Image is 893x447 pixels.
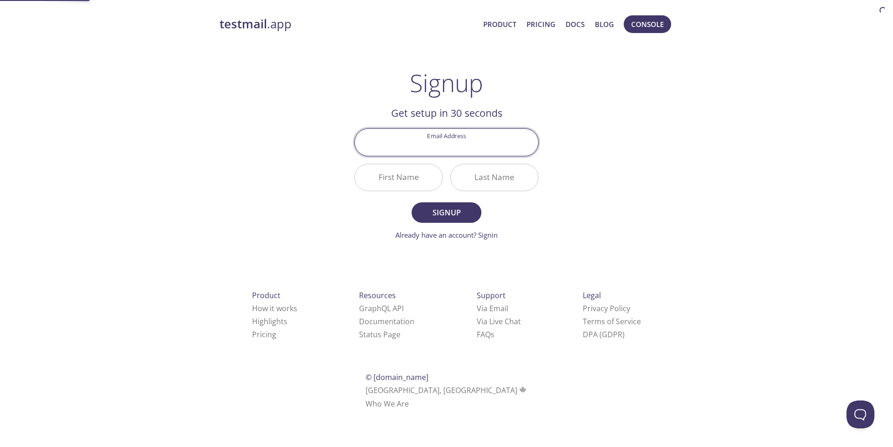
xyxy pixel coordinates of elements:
a: Documentation [359,316,414,327]
span: Product [252,290,280,300]
a: Pricing [252,329,276,340]
a: How it works [252,303,297,314]
span: [GEOGRAPHIC_DATA], [GEOGRAPHIC_DATA] [366,385,528,395]
a: testmail.app [220,16,476,32]
button: Signup [412,202,481,223]
a: GraphQL API [359,303,404,314]
a: DPA (GDPR) [583,329,625,340]
a: Via Email [477,303,508,314]
iframe: Help Scout Beacon - Open [846,400,874,428]
h1: Signup [410,69,483,97]
strong: testmail [220,16,267,32]
a: Status Page [359,329,400,340]
a: Via Live Chat [477,316,521,327]
a: Pricing [526,18,555,30]
a: Docs [566,18,585,30]
span: © [DOMAIN_NAME] [366,372,428,382]
span: Support [477,290,506,300]
a: Already have an account? Signin [395,230,498,240]
a: Privacy Policy [583,303,630,314]
span: Resources [359,290,396,300]
span: Legal [583,290,601,300]
a: Blog [595,18,614,30]
a: Who We Are [366,399,409,409]
button: Console [624,15,671,33]
span: Signup [422,206,471,219]
a: FAQ [477,329,494,340]
span: Console [631,18,664,30]
a: Product [483,18,516,30]
span: s [491,329,494,340]
a: Highlights [252,316,287,327]
a: Terms of Service [583,316,641,327]
h2: Get setup in 30 seconds [354,105,539,121]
